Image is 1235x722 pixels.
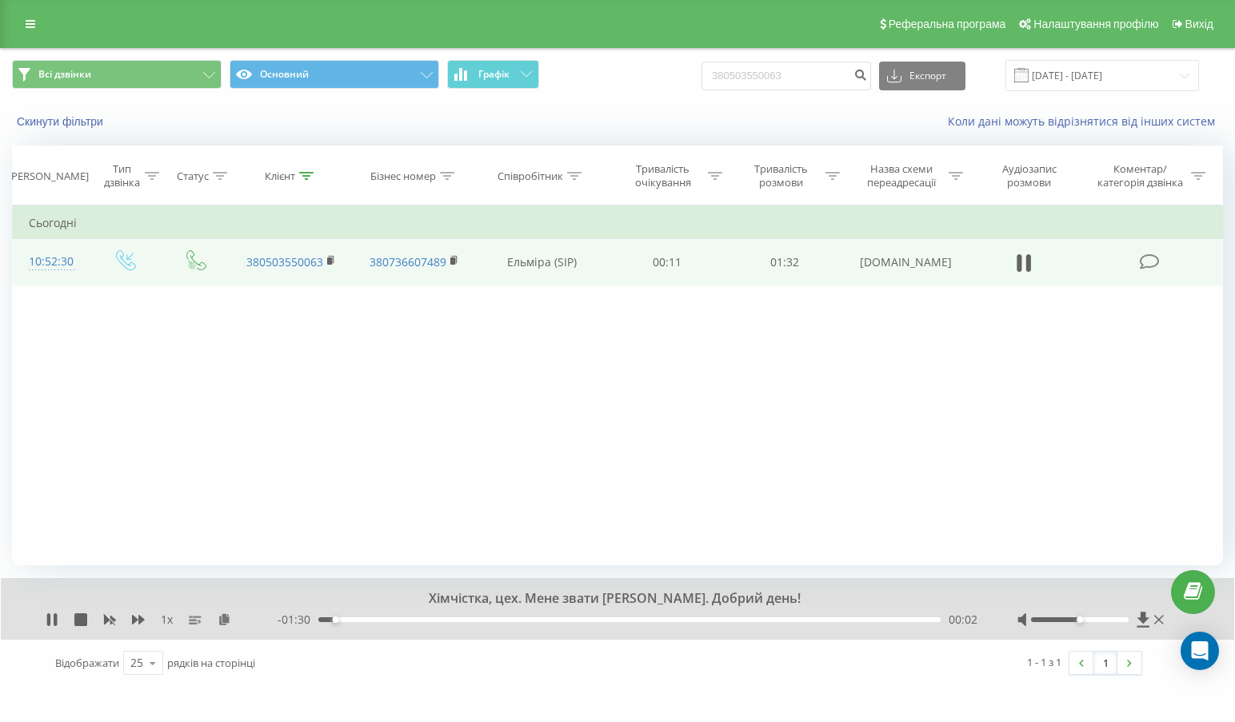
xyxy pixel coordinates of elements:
button: Скинути фільтри [12,114,111,129]
td: 00:11 [608,239,726,285]
input: Пошук за номером [701,62,871,90]
span: рядків на сторінці [167,656,255,670]
td: Сьогодні [13,207,1223,239]
div: Тривалість очікування [622,162,704,189]
span: 1 x [161,612,173,628]
div: Статус [177,170,209,183]
span: 00:02 [949,612,977,628]
div: Хімчістка, цех. Мене звати [PERSON_NAME]. Добрий день! [158,590,1055,608]
div: 1 - 1 з 1 [1027,654,1061,670]
div: Бізнес номер [370,170,436,183]
div: Accessibility label [1077,616,1083,623]
span: Реферальна програма [889,18,1006,30]
button: Основний [230,60,439,89]
div: Тип дзвінка [102,162,142,189]
a: 380503550063 [246,254,323,269]
div: Тривалість розмови [741,162,822,189]
span: Налаштування профілю [1033,18,1158,30]
span: Графік [478,69,510,80]
div: Аудіозапис розмови [981,162,1077,189]
div: Співробітник [498,170,563,183]
td: [DOMAIN_NAME] [844,239,967,285]
span: Відображати [55,656,119,670]
div: 25 [130,655,143,671]
a: Коли дані можуть відрізнятися вiд інших систем [948,114,1223,129]
div: Назва схеми переадресації [859,162,945,189]
span: Всі дзвінки [38,68,91,81]
span: Вихід [1185,18,1213,30]
button: Експорт [879,62,965,90]
td: 01:32 [726,239,845,285]
span: - 01:30 [278,612,318,628]
button: Всі дзвінки [12,60,222,89]
td: Ельміра (SIP) [475,239,607,285]
div: 10:52:30 [29,246,72,277]
a: 380736607489 [370,254,446,269]
div: Accessibility label [333,616,339,623]
div: Клієнт [265,170,295,183]
a: 1 [1093,652,1117,674]
div: Open Intercom Messenger [1181,632,1219,670]
div: Коментар/категорія дзвінка [1093,162,1187,189]
div: [PERSON_NAME] [8,170,89,183]
button: Графік [447,60,539,89]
